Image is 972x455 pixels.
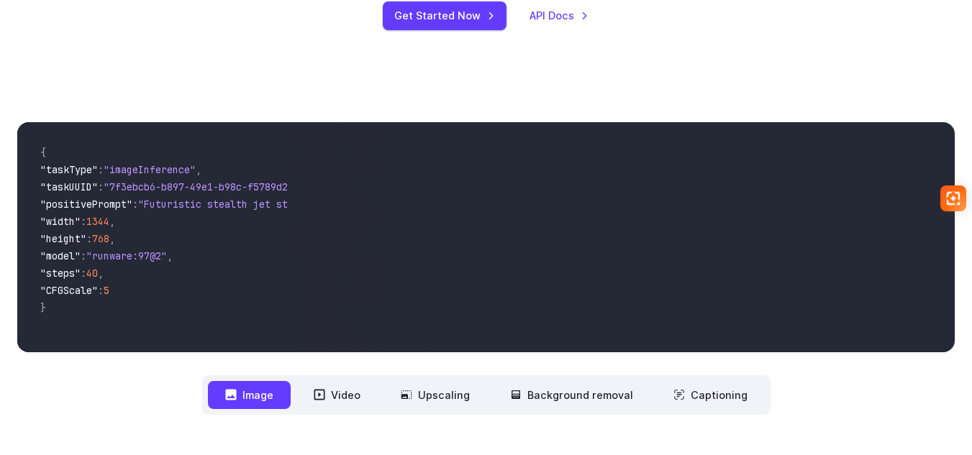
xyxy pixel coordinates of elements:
[40,301,46,314] span: }
[98,267,104,280] span: ,
[383,381,487,409] button: Upscaling
[40,180,98,193] span: "taskUUID"
[98,180,104,193] span: :
[40,249,81,262] span: "model"
[104,284,109,297] span: 5
[81,267,86,280] span: :
[40,215,81,228] span: "width"
[81,215,86,228] span: :
[98,163,104,176] span: :
[40,267,81,280] span: "steps"
[656,381,765,409] button: Captioning
[132,198,138,211] span: :
[86,215,109,228] span: 1344
[40,163,98,176] span: "taskType"
[104,163,196,176] span: "imageInference"
[104,180,322,193] span: "7f3ebcb6-b897-49e1-b98c-f5789d2d40d7"
[109,215,115,228] span: ,
[40,198,132,211] span: "positivePrompt"
[138,198,662,211] span: "Futuristic stealth jet streaking through a neon-lit cityscape with glowing purple exhaust"
[109,232,115,245] span: ,
[92,232,109,245] span: 768
[40,232,86,245] span: "height"
[86,267,98,280] span: 40
[493,381,650,409] button: Background removal
[86,232,92,245] span: :
[81,249,86,262] span: :
[40,146,46,159] span: {
[86,249,167,262] span: "runware:97@2"
[208,381,291,409] button: Image
[98,284,104,297] span: :
[196,163,201,176] span: ,
[383,1,507,29] a: Get Started Now
[40,284,98,297] span: "CFGScale"
[167,249,173,262] span: ,
[530,7,589,24] a: API Docs
[296,381,378,409] button: Video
